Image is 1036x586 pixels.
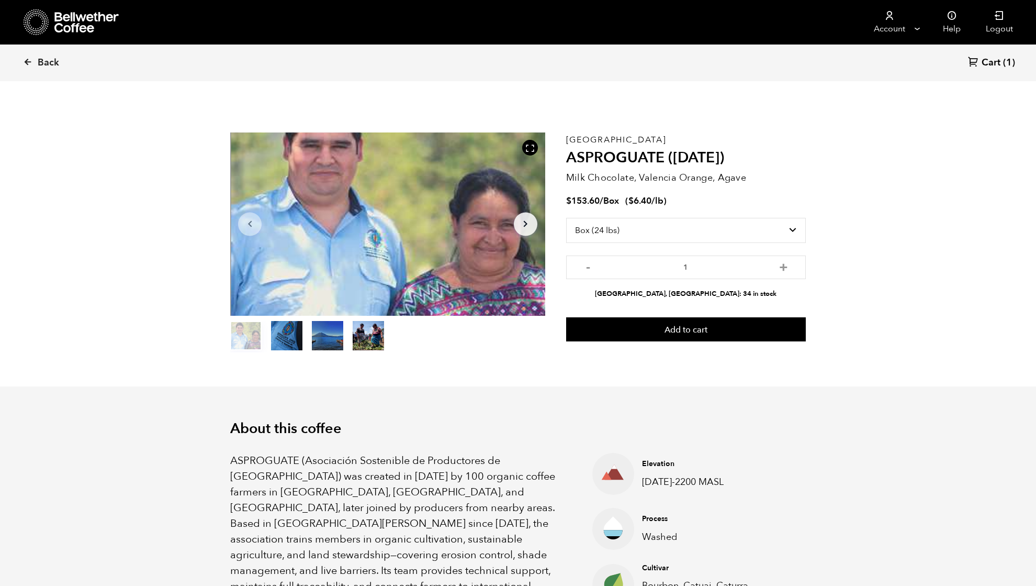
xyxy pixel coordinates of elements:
span: $ [566,195,571,207]
span: / [600,195,603,207]
li: [GEOGRAPHIC_DATA], [GEOGRAPHIC_DATA]: 34 in stock [566,289,806,299]
p: Milk Chocolate, Valencia Orange, Agave [566,171,806,185]
button: Add to cart [566,317,806,341]
button: - [582,261,595,271]
button: + [777,261,790,271]
h4: Cultivar [642,563,772,573]
span: (1) [1003,57,1015,69]
h2: ASPROGUATE ([DATE]) [566,149,806,167]
p: Washed [642,530,772,544]
span: $ [628,195,634,207]
span: Back [38,57,59,69]
bdi: 153.60 [566,195,600,207]
span: Box [603,195,619,207]
a: Cart (1) [968,56,1015,70]
span: /lb [651,195,663,207]
p: [DATE]-2200 MASL [642,475,772,489]
h4: Process [642,514,772,524]
h2: About this coffee [230,421,806,437]
span: Cart [982,57,1000,69]
span: ( ) [625,195,667,207]
bdi: 6.40 [628,195,651,207]
h4: Elevation [642,459,772,469]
